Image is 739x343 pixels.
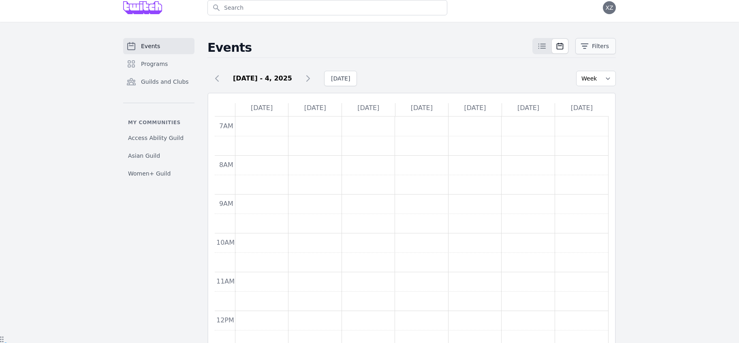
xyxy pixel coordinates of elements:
span: 9am [219,200,233,207]
a: Programs [123,56,194,72]
h2: Events [207,40,532,55]
span: 7am [219,122,233,130]
span: [DATE] [357,104,379,112]
button: [DATE] [324,71,357,86]
nav: Sidebar [123,38,194,181]
span: XZ [605,5,613,11]
a: Guilds and Clubs [123,74,194,90]
span: [DATE] [517,104,539,112]
a: Asian Guild [123,148,194,163]
img: Grove [123,1,162,14]
a: Women+ Guild [123,166,194,181]
span: Events [141,42,160,50]
p: My communities [123,119,194,126]
a: Access Ability Guild [123,131,194,145]
span: [DATE] [251,104,273,112]
button: XZ [603,1,616,14]
span: Access Ability Guild [128,134,184,142]
span: [DATE] - 4, 2025 [230,74,295,83]
span: 10am [216,239,235,246]
span: [DATE] [411,104,433,112]
span: Asian Guild [128,152,160,160]
span: 8am [219,161,233,169]
a: Events [123,38,194,54]
span: [DATE] [571,104,593,112]
span: Guilds and Clubs [141,78,189,86]
span: Women+ Guild [128,169,171,178]
span: 12pm [216,316,234,324]
span: [DATE] [464,104,486,112]
button: Filters [575,38,616,54]
span: [DATE] [304,104,326,112]
span: Programs [141,60,168,68]
span: 11am [216,277,235,285]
